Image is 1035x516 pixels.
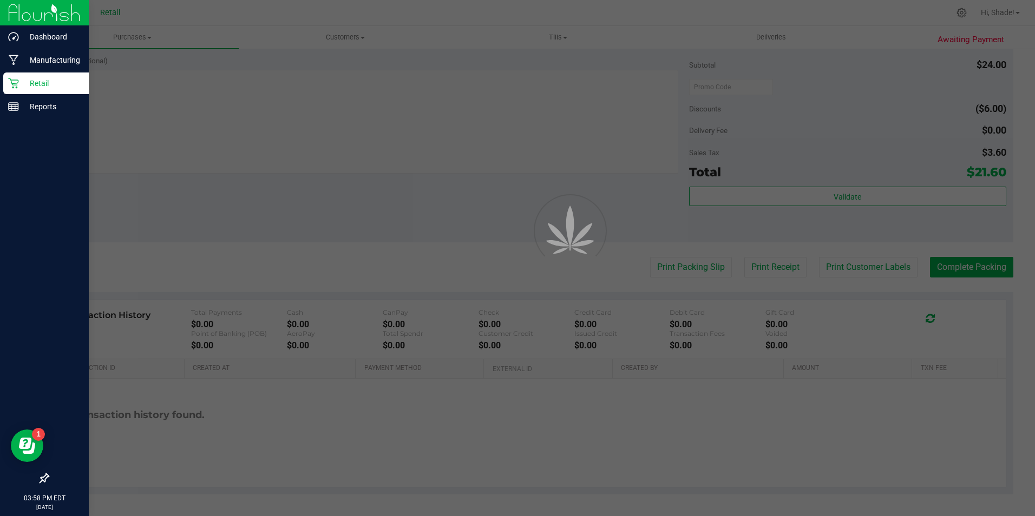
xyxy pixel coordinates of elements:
iframe: Resource center unread badge [32,428,45,441]
p: Manufacturing [19,54,84,67]
inline-svg: Manufacturing [8,55,19,65]
p: Retail [19,77,84,90]
p: 03:58 PM EDT [5,493,84,503]
inline-svg: Retail [8,78,19,89]
inline-svg: Reports [8,101,19,112]
iframe: Resource center [11,429,43,462]
p: Dashboard [19,30,84,43]
p: Reports [19,100,84,113]
p: [DATE] [5,503,84,511]
inline-svg: Dashboard [8,31,19,42]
